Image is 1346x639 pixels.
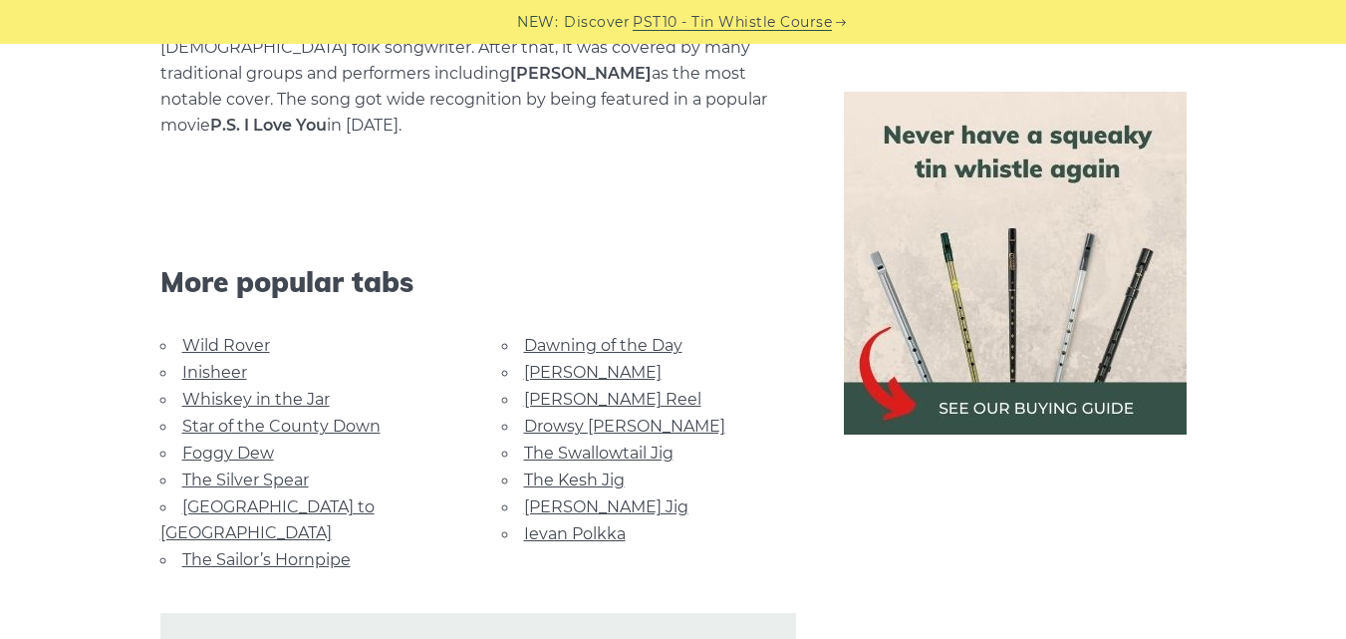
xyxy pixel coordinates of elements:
a: Inisheer [182,363,247,382]
a: [PERSON_NAME] [524,363,662,382]
img: tin whistle buying guide [844,92,1187,435]
a: Dawning of the Day [524,336,682,355]
a: PST10 - Tin Whistle Course [633,11,832,34]
a: [PERSON_NAME] Jig [524,497,688,516]
p: is a song written in [DATE]. by , an [DEMOGRAPHIC_DATA] folk songwriter. After that, it was cover... [160,9,796,139]
a: Star of the County Down [182,417,381,436]
a: [GEOGRAPHIC_DATA] to [GEOGRAPHIC_DATA] [160,497,375,542]
strong: [PERSON_NAME] [510,64,652,83]
a: Wild Rover [182,336,270,355]
strong: P.S. I Love You [210,116,327,135]
a: [PERSON_NAME] Reel [524,390,701,409]
span: More popular tabs [160,265,796,299]
a: Whiskey in the Jar [182,390,330,409]
a: Ievan Polkka [524,524,626,543]
span: NEW: [517,11,558,34]
a: The Swallowtail Jig [524,444,673,463]
a: The Sailor’s Hornpipe [182,550,351,569]
a: Drowsy [PERSON_NAME] [524,417,725,436]
a: The Kesh Jig [524,471,625,489]
a: The Silver Spear [182,471,309,489]
a: Foggy Dew [182,444,274,463]
span: Discover [564,11,630,34]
